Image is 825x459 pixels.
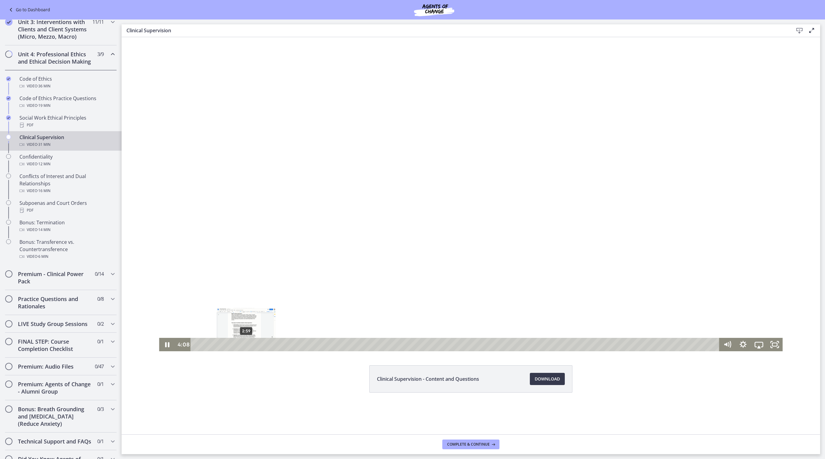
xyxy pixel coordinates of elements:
div: Social Work Ethical Principles [19,114,114,129]
h2: Premium - Clinical Power Pack [18,270,92,285]
div: Subpoenas and Court Orders [19,199,114,214]
span: · 19 min [37,102,50,109]
span: 0 / 3 [97,405,104,413]
span: · 16 min [37,187,50,194]
div: Bonus: Transference vs. Countertransference [19,238,114,260]
div: Conflicts of Interest and Dual Relationships [19,173,114,194]
span: Clinical Supervision - Content and Questions [377,375,479,383]
button: Complete & continue [442,440,499,449]
div: PDF [19,121,114,129]
a: Go to Dashboard [7,6,50,13]
h2: Technical Support and FAQs [18,438,92,445]
span: 0 / 47 [95,363,104,370]
h3: Clinical Supervision [126,27,784,34]
iframe: Video Lesson [122,37,820,351]
h2: Practice Questions and Rationales [18,295,92,310]
img: Agents of Change [398,2,471,17]
span: · 31 min [37,141,50,148]
h2: FINAL STEP: Course Completion Checklist [18,338,92,352]
div: Video [19,102,114,109]
h2: LIVE Study Group Sessions [18,320,92,328]
div: Video [19,253,114,260]
button: Airplay [630,301,645,314]
span: · 36 min [37,82,50,90]
h2: Unit 3: Interventions with Clients and Client Systems (Micro, Mezzo, Macro) [18,18,92,40]
span: 0 / 8 [97,295,104,303]
div: Video [19,226,114,233]
div: Code of Ethics Practice Questions [19,95,114,109]
i: Completed [6,115,11,120]
span: 0 / 1 [97,338,104,345]
h2: Premium: Agents of Change - Alumni Group [18,380,92,395]
a: Download [530,373,565,385]
button: Show settings menu [614,301,630,314]
span: 3 / 9 [97,51,104,58]
span: 0 / 14 [95,270,104,278]
span: 0 / 1 [97,380,104,388]
div: Video [19,141,114,148]
div: Video [19,82,114,90]
div: PDF [19,207,114,214]
span: Complete & continue [447,442,490,447]
button: Fullscreen [645,301,661,314]
span: 11 / 11 [92,18,104,26]
div: Code of Ethics [19,75,114,90]
i: Completed [6,96,11,101]
span: · 14 min [37,226,50,233]
button: Mute [598,301,614,314]
div: Confidentiality [19,153,114,168]
h2: Unit 4: Professional Ethics and Ethical Decision Making [18,51,92,65]
i: Completed [6,76,11,81]
span: Download [535,375,560,383]
div: Video [19,160,114,168]
span: · 12 min [37,160,50,168]
span: 0 / 1 [97,438,104,445]
h2: Bonus: Breath Grounding and [MEDICAL_DATA] (Reduce Anxiety) [18,405,92,427]
div: Bonus: Termination [19,219,114,233]
div: Video [19,187,114,194]
div: Clinical Supervision [19,134,114,148]
span: 0 / 2 [97,320,104,328]
i: Completed [5,18,12,26]
span: · 6 min [37,253,48,260]
h2: Premium: Audio Files [18,363,92,370]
